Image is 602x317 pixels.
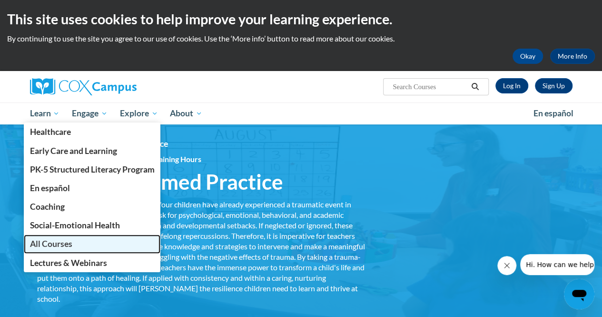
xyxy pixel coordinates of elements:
div: In the [GEOGRAPHIC_DATA], one in four children have already experienced a traumatic event in thei... [37,199,365,304]
a: Early Care and Learning [24,142,161,160]
a: Lectures & Webinars [24,254,161,272]
span: Healthcare [30,127,70,137]
a: Social-Emotional Health [24,216,161,235]
a: Log In [495,78,528,93]
button: Search [468,81,482,92]
a: Cox Campus [30,78,201,95]
img: Cox Campus [30,78,137,95]
a: En español [527,103,580,123]
span: En español [533,108,573,118]
span: About [170,108,202,119]
h2: This site uses cookies to help improve your learning experience. [7,10,595,29]
a: PK-5 Structured Literacy Program [24,160,161,179]
span: Explore [120,108,158,119]
span: Social-Emotional Health [30,220,119,230]
input: Search Courses [392,81,468,92]
span: Coaching [30,202,64,212]
p: By continuing to use the site you agree to our use of cookies. Use the ‘More info’ button to read... [7,33,595,44]
a: Learn [24,102,66,124]
a: About [164,102,208,124]
div: Main menu [23,102,580,124]
span: Hi. How can we help? [6,7,77,14]
button: Okay [513,49,543,64]
span: Learn [30,108,59,119]
span: Early Care and Learning [30,146,117,156]
a: En español [24,179,161,197]
span: 2.5 Training Hours [139,154,201,164]
a: More Info [550,49,595,64]
span: Engage [72,108,108,119]
span: En español [30,183,69,193]
a: Healthcare [24,123,161,141]
span: All Courses [30,239,72,249]
a: Coaching [24,197,161,216]
a: All Courses [24,235,161,253]
span: Lectures & Webinars [30,258,107,268]
a: Engage [66,102,114,124]
iframe: Message from company [520,254,594,275]
a: Explore [114,102,164,124]
span: PK-5 Structured Literacy Program [30,164,154,174]
a: Register [535,78,572,93]
iframe: Close message [497,256,516,275]
iframe: Button to launch messaging window [564,279,594,309]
